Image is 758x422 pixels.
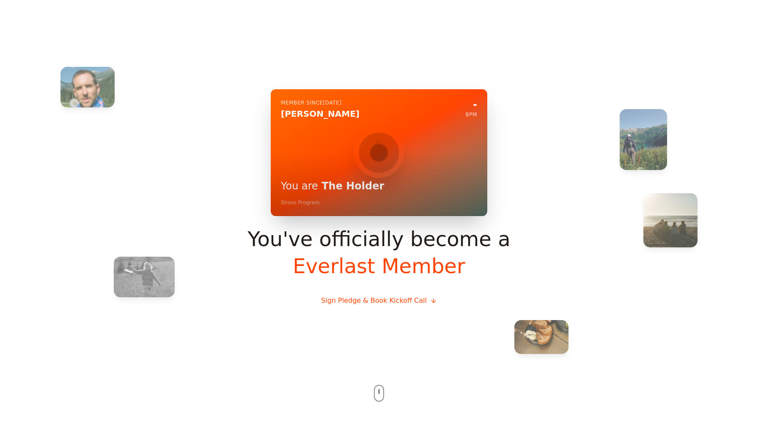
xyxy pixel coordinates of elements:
[281,180,318,192] span: You are
[314,289,444,312] button: Sign Pledge & Book Kickoff Call
[60,63,115,104] img: Wellness lifestyle
[354,127,404,178] img: Stress signal animation
[643,190,698,244] img: Wellness lifestyle
[281,199,319,206] div: Stress Program
[247,226,510,279] h1: You've officially become a
[114,253,175,294] img: Wellness lifestyle
[620,106,667,167] img: Wellness lifestyle
[514,317,568,351] img: Wellness lifestyle
[281,180,477,192] h1: The Holder
[247,253,510,279] span: Everlast Member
